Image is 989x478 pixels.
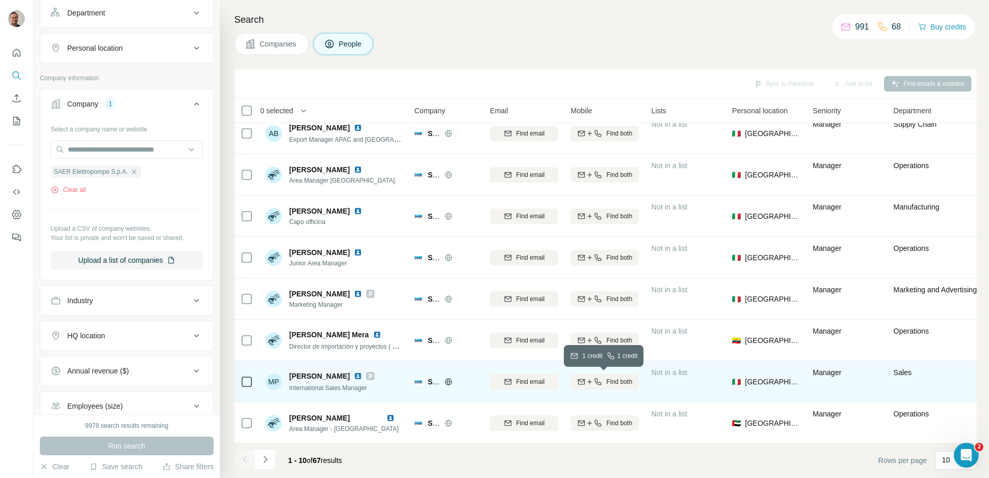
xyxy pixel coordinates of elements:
span: Find email [516,377,545,386]
button: Share filters [162,461,214,472]
span: Find both [606,336,632,345]
img: Avatar [8,10,25,27]
span: Find both [606,253,632,262]
span: Find both [606,294,632,304]
button: Industry [40,288,213,313]
span: SAER Elettropompe S.p.A. [428,129,519,138]
button: Find both [571,415,639,431]
button: Upload a list of companies [51,251,203,270]
span: SAER Elettropompe S.p.A. [428,378,519,386]
button: Personal location [40,36,213,61]
span: [GEOGRAPHIC_DATA] [745,418,800,428]
span: Not in a list [651,120,687,128]
span: Operations [893,410,928,418]
span: 🇮🇹 [732,211,741,221]
button: Clear all [51,185,86,195]
iframe: Intercom live chat [954,443,979,468]
img: LinkedIn logo [354,207,362,215]
img: Avatar [265,167,282,183]
button: Find email [490,208,558,224]
img: Avatar [265,332,282,349]
span: SAER Elettropompe S.p.A. [428,212,519,220]
span: [PERSON_NAME] Mera [289,330,369,340]
span: Department [893,106,931,116]
button: Buy credits [918,20,966,34]
button: Dashboard [8,205,25,224]
button: Use Surfe API [8,183,25,201]
button: Find both [571,250,639,265]
span: Find email [516,170,545,180]
span: 2 [975,443,983,451]
span: Not in a list [651,244,687,252]
span: Manager [813,161,841,170]
span: [PERSON_NAME] [289,414,350,422]
button: Quick start [8,43,25,62]
button: My lists [8,112,25,130]
img: Avatar [265,415,282,431]
div: Personal location [67,43,123,53]
span: Find both [606,419,632,428]
span: Operations [893,161,928,170]
span: Not in a list [651,327,687,335]
span: [PERSON_NAME] [289,123,350,133]
button: Find email [490,291,558,307]
button: HQ location [40,323,213,348]
button: Find email [490,250,558,265]
span: of [307,456,313,465]
p: Company information [40,73,214,83]
span: 🇦🇪 [732,418,741,428]
span: results [288,456,342,465]
button: Find both [571,208,639,224]
span: Manager [813,244,841,252]
div: Department [67,8,105,18]
span: [GEOGRAPHIC_DATA] [745,294,800,304]
button: Find both [571,374,639,390]
span: 🇪🇨 [732,335,741,346]
span: 🇮🇹 [732,128,741,139]
span: Find both [606,377,632,386]
img: LinkedIn logo [354,166,362,174]
button: Find email [490,126,558,141]
span: Lists [651,106,666,116]
span: 🇮🇹 [732,377,741,387]
span: Company [414,106,445,116]
span: SAER Elettropompe S.p.A. [54,167,128,176]
img: Logo of SAER Elettropompe S.p.A. [414,295,423,303]
span: Companies [260,39,297,49]
img: LinkedIn logo [386,414,395,422]
span: [PERSON_NAME] [289,371,350,381]
span: [PERSON_NAME] [289,289,350,299]
span: Find email [516,294,545,304]
button: Clear [40,461,69,472]
button: Company1 [40,92,213,121]
span: Find email [516,253,545,262]
span: Find both [606,129,632,138]
span: [GEOGRAPHIC_DATA] [745,128,800,139]
p: Upload a CSV of company websites. [51,224,203,233]
button: Use Surfe on LinkedIn [8,160,25,178]
span: People [339,39,363,49]
div: 1 [104,99,116,109]
span: 67 [313,456,321,465]
div: MP [265,374,282,390]
span: [PERSON_NAME] [289,206,350,216]
button: Find both [571,291,639,307]
button: Navigate to next page [255,449,276,470]
span: Find both [606,170,632,180]
span: Not in a list [651,286,687,294]
button: Employees (size) [40,394,213,419]
img: LinkedIn logo [373,331,381,339]
button: Annual revenue ($) [40,358,213,383]
span: Manager [813,368,841,377]
span: Find email [516,129,545,138]
button: Find both [571,126,639,141]
span: Mobile [571,106,592,116]
span: 1 - 10 [288,456,307,465]
button: Find email [490,374,558,390]
span: Not in a list [651,410,687,418]
div: HQ location [67,331,105,341]
h4: Search [234,12,977,27]
img: Logo of SAER Elettropompe S.p.A. [414,212,423,220]
div: Employees (size) [67,401,123,411]
span: Manager [813,203,841,211]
